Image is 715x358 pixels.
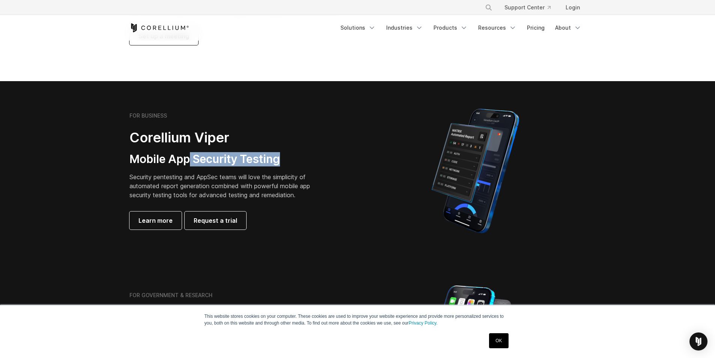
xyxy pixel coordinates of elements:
button: Search [482,1,495,14]
a: OK [489,333,508,348]
h3: Mobile App Security Testing [129,152,322,166]
a: Request a trial [185,211,246,230]
div: Navigation Menu [476,1,586,14]
a: Pricing [522,21,549,35]
a: Products [429,21,472,35]
a: Resources [474,21,521,35]
a: Login [560,1,586,14]
span: Request a trial [194,216,237,225]
div: Open Intercom Messenger [689,332,707,350]
p: Security pentesting and AppSec teams will love the simplicity of automated report generation comb... [129,172,322,199]
a: Corellium Home [129,23,189,32]
a: Support Center [498,1,557,14]
a: About [551,21,586,35]
h2: Corellium Viper [129,129,322,146]
a: Learn more [129,211,182,230]
img: Corellium MATRIX automated report on iPhone showing app vulnerability test results across securit... [419,105,532,237]
p: This website stores cookies on your computer. These cookies are used to improve your website expe... [205,313,511,326]
div: Navigation Menu [336,21,586,35]
a: Solutions [336,21,380,35]
h6: FOR BUSINESS [129,112,167,119]
h6: FOR GOVERNMENT & RESEARCH [129,292,212,299]
span: Learn more [138,216,173,225]
a: Privacy Policy. [409,320,438,326]
a: Industries [382,21,427,35]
